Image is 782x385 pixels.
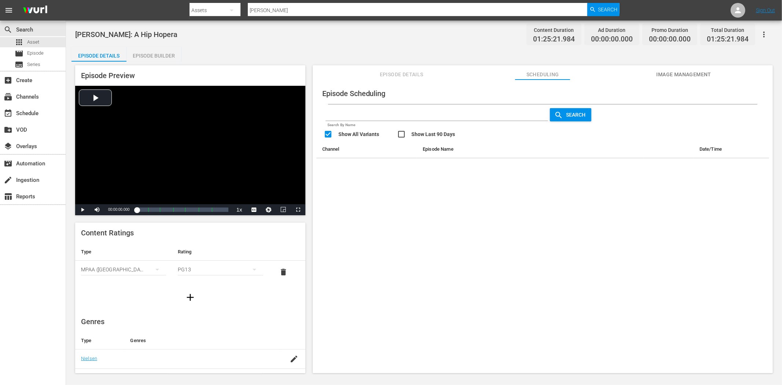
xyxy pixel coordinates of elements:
a: Nielsen [81,356,97,361]
a: Sign Out [756,7,775,13]
img: ans4CAIJ8jUAAAAAAAAAAAAAAAAAAAAAAAAgQb4GAAAAAAAAAAAAAAAAAAAAAAAAJMjXAAAAAAAAAAAAAAAAAAAAAAAAgAT5G... [18,2,53,19]
span: Overlays [4,142,12,151]
th: Type [75,332,124,349]
span: Channels [4,92,12,101]
span: Create [4,76,12,85]
span: Series [27,61,40,68]
span: Reports [4,192,12,201]
div: Progress Bar [137,208,228,212]
span: Genres [81,317,104,326]
span: 01:25:21.984 [533,35,575,44]
div: Promo Duration [649,25,691,35]
span: Episode [27,49,44,57]
button: delete [275,263,293,281]
th: Episode Name [417,140,643,158]
span: VOD [4,125,12,134]
th: Date/Time [694,140,769,158]
span: Scheduling [515,70,570,79]
button: Captions [247,204,261,215]
span: Episode Preview [81,71,135,80]
span: Automation [4,159,12,168]
span: Search [4,25,12,34]
table: simple table [75,243,305,283]
div: MPAA ([GEOGRAPHIC_DATA]) [81,259,166,280]
span: Search [563,112,591,118]
span: Episode Scheduling [322,89,386,98]
div: Episode Details [71,47,126,65]
button: Episode Details [71,47,126,62]
span: 00:00:00.000 [591,35,633,44]
span: Asset [27,38,39,46]
span: 00:00:00.000 [649,35,691,44]
span: Episode [15,49,23,58]
span: Image Management [656,70,711,79]
div: PG13 [178,259,263,280]
div: Episode Builder [126,47,181,65]
div: Ad Duration [591,25,633,35]
button: Episode Builder [126,47,181,62]
span: Schedule [4,109,12,118]
span: Search [598,3,618,16]
span: Series [15,60,23,69]
p: Search By Name [326,122,548,128]
button: Playback Rate [232,204,247,215]
th: Genres [124,332,281,349]
span: Ingestion [4,176,12,184]
button: Search [587,3,620,16]
button: Jump To Time [261,204,276,215]
span: Episode Details [374,70,429,79]
div: Content Duration [533,25,575,35]
span: Content Ratings [81,228,134,237]
span: [PERSON_NAME]: A Hip Hopera [75,30,177,39]
button: Fullscreen [291,204,305,215]
span: delete [279,268,288,276]
button: Mute [90,204,104,215]
div: Total Duration [707,25,749,35]
button: Search [550,108,591,121]
span: 00:00:00.000 [108,208,129,212]
th: Rating [172,243,269,261]
button: Picture-in-Picture [276,204,291,215]
span: 01:25:21.984 [707,35,749,44]
th: Channel [316,140,417,158]
div: Video Player [75,86,305,215]
th: Type [75,243,172,261]
button: Play [75,204,90,215]
span: menu [4,6,13,15]
span: Asset [15,38,23,47]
